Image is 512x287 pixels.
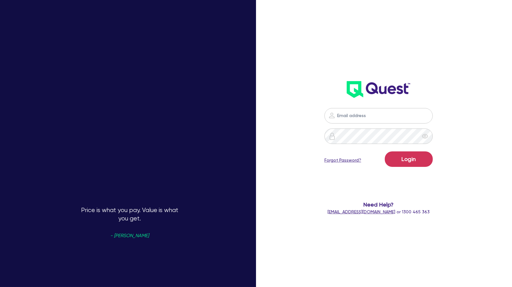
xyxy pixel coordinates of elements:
[422,133,428,139] span: eye
[311,200,445,209] span: Need Help?
[385,151,433,167] button: Login
[328,133,336,140] img: icon-password
[111,233,149,238] span: - [PERSON_NAME]
[328,112,336,119] img: icon-password
[328,209,395,214] a: [EMAIL_ADDRESS][DOMAIN_NAME]
[324,108,433,124] input: Email address
[347,81,410,98] img: wH2k97JdezQIQAAAABJRU5ErkJggg==
[324,157,361,163] a: Forgot Password?
[328,209,430,214] span: or 1300 465 363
